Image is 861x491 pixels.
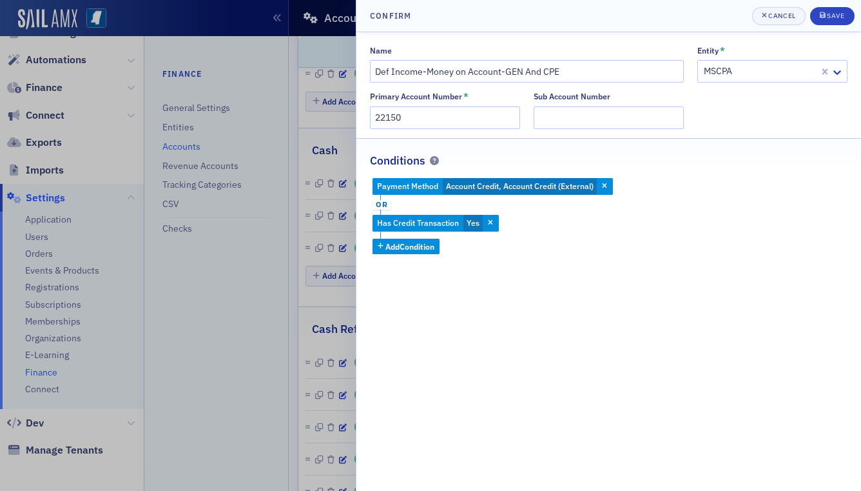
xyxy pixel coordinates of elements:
abbr: This field is required [720,46,725,55]
div: Primary Account Number [370,92,462,101]
h4: Confirm [370,10,412,21]
button: Save [810,7,855,25]
div: Name [370,46,392,55]
span: Has Credit Transaction [377,217,459,228]
button: or [372,195,392,215]
div: Save [827,12,844,19]
span: Add Condition [385,241,434,252]
button: AddCondition [372,239,440,255]
h2: Conditions [370,152,425,169]
span: Payment Method [377,181,438,191]
button: Cancel [752,7,806,25]
span: or [372,200,392,210]
abbr: This field is required [463,92,469,101]
span: Yes [467,217,479,228]
span: Account Credit, Account Credit (External) [446,181,594,191]
div: Account Credit, Account Credit (External) [372,178,613,195]
div: Sub Account Number [534,92,610,101]
div: Entity [697,46,719,55]
div: Cancel [768,12,795,19]
div: Yes [372,215,499,232]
